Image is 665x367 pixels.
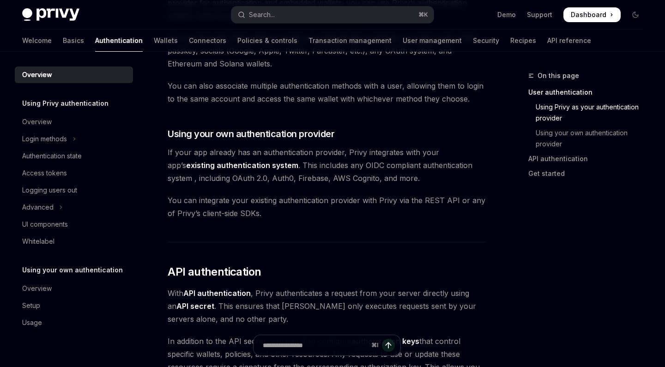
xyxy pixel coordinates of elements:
[237,30,297,52] a: Policies & controls
[168,127,334,140] span: Using your own authentication provider
[15,165,133,181] a: Access tokens
[168,265,261,279] span: API authentication
[22,265,123,276] h5: Using your own authentication
[22,283,52,294] div: Overview
[15,216,133,233] a: UI components
[154,30,178,52] a: Wallets
[528,85,650,100] a: User authentication
[510,30,536,52] a: Recipes
[168,194,486,220] span: You can integrate your existing authentication provider with Privy via the REST API or any of Pri...
[189,30,226,52] a: Connectors
[308,30,392,52] a: Transaction management
[22,185,77,196] div: Logging users out
[473,30,499,52] a: Security
[168,287,486,325] span: With , Privy authenticates a request from your server directly using an . This ensures that [PERS...
[418,11,428,18] span: ⌘ K
[183,289,251,298] strong: API authentication
[263,335,368,355] input: Ask a question...
[22,98,109,109] h5: Using Privy authentication
[95,30,143,52] a: Authentication
[15,297,133,314] a: Setup
[22,219,68,230] div: UI components
[382,339,395,352] button: Send message
[571,10,606,19] span: Dashboard
[22,236,54,247] div: Whitelabel
[168,146,486,185] span: If your app already has an authentication provider, Privy integrates with your app’s . This inclu...
[528,151,650,166] a: API authentication
[15,114,133,130] a: Overview
[403,30,462,52] a: User management
[528,126,650,151] a: Using your own authentication provider
[15,131,133,147] button: Toggle Login methods section
[538,70,579,81] span: On this page
[497,10,516,19] a: Demo
[528,166,650,181] a: Get started
[22,30,52,52] a: Welcome
[22,116,52,127] div: Overview
[15,182,133,199] a: Logging users out
[231,6,433,23] button: Open search
[15,233,133,250] a: Whitelabel
[22,150,82,162] div: Authentication state
[22,69,52,80] div: Overview
[176,301,214,311] strong: API secret
[527,10,552,19] a: Support
[63,30,84,52] a: Basics
[15,314,133,331] a: Usage
[22,133,67,144] div: Login methods
[15,280,133,297] a: Overview
[15,148,133,164] a: Authentication state
[628,7,643,22] button: Toggle dark mode
[563,7,621,22] a: Dashboard
[22,168,67,179] div: Access tokens
[15,66,133,83] a: Overview
[22,317,42,328] div: Usage
[22,300,40,311] div: Setup
[15,199,133,216] button: Toggle Advanced section
[186,161,298,170] a: existing authentication system
[168,79,486,105] span: You can also associate multiple authentication methods with a user, allowing them to login to the...
[547,30,591,52] a: API reference
[22,202,54,213] div: Advanced
[249,9,275,20] div: Search...
[528,100,650,126] a: Using Privy as your authentication provider
[22,8,79,21] img: dark logo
